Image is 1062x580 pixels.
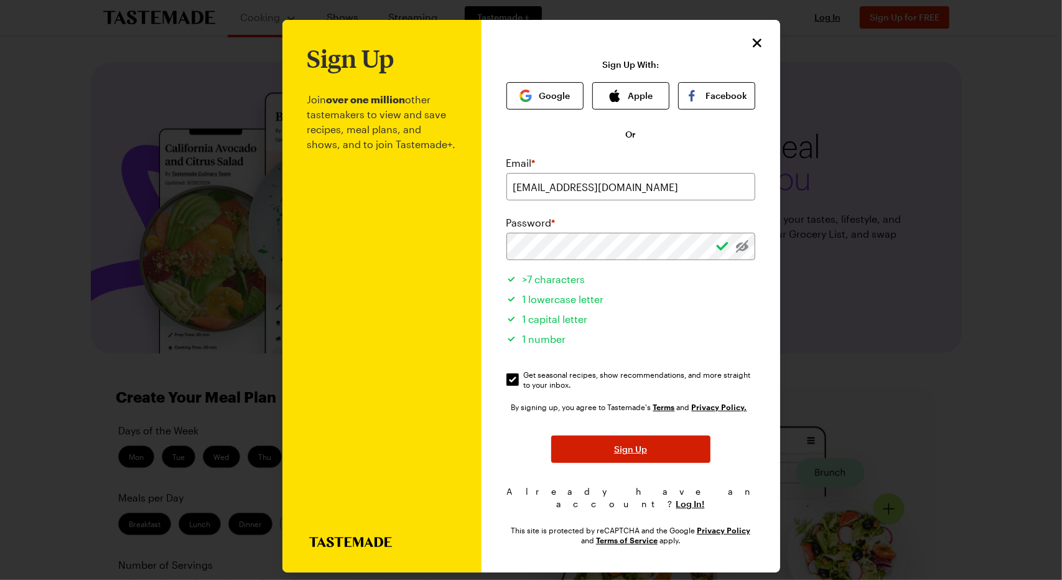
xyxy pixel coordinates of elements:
[602,60,659,70] p: Sign Up With:
[506,525,755,545] div: This site is protected by reCAPTCHA and the Google and apply.
[523,293,604,305] span: 1 lowercase letter
[692,401,747,412] a: Tastemade Privacy Policy
[511,401,750,413] div: By signing up, you agree to Tastemade's and
[697,525,750,535] a: Google Privacy Policy
[653,401,675,412] a: Tastemade Terms of Service
[506,486,755,509] span: Already have an account?
[523,333,566,345] span: 1 number
[614,443,647,456] span: Sign Up
[596,535,658,545] a: Google Terms of Service
[506,215,556,230] label: Password
[749,35,765,51] button: Close
[506,373,519,386] input: Get seasonal recipes, show recommendations, and more straight to your inbox.
[523,273,585,285] span: >7 characters
[678,82,755,110] button: Facebook
[523,313,588,325] span: 1 capital letter
[625,128,636,141] span: Or
[506,156,536,171] label: Email
[524,370,757,390] span: Get seasonal recipes, show recommendations, and more straight to your inbox.
[551,436,710,463] button: Sign Up
[676,498,705,510] button: Log In!
[592,82,669,110] button: Apple
[327,93,406,105] b: over one million
[307,45,394,72] h1: Sign Up
[506,82,584,110] button: Google
[307,72,457,537] p: Join other tastemakers to view and save recipes, meal plans, and shows, and to join Tastemade+.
